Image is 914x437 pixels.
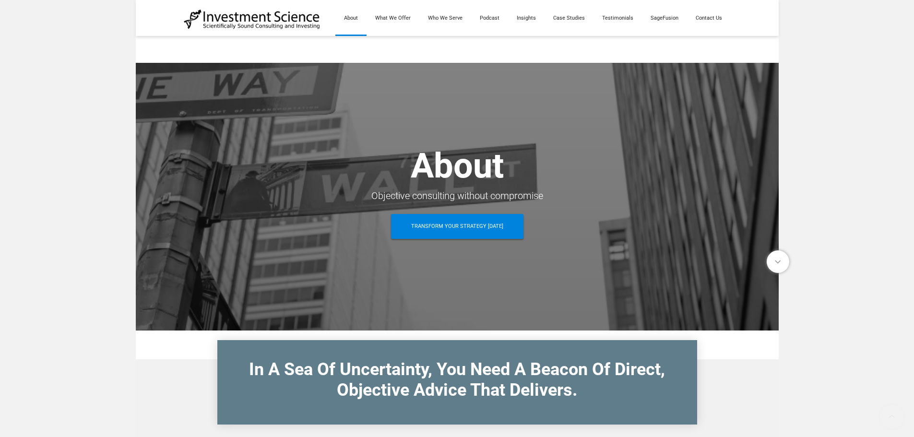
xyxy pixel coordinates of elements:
span: Transform Your Strategy [DATE] [411,214,503,239]
a: To Top [876,401,909,432]
strong: About [411,145,504,186]
a: Transform Your Strategy [DATE] [391,214,523,239]
img: Investment Science | NYC Consulting Services [184,9,320,30]
div: Objective consulting without compromise [184,187,731,204]
font: In A Sea Of Uncertainty, You Need A Beacon Of​ Direct, Objective Advice That Delivers. [249,359,665,400]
